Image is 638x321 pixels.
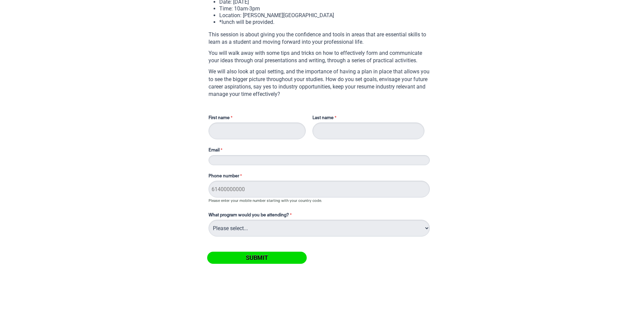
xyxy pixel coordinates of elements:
input: Last name [312,122,424,139]
input: Email [209,155,430,165]
span: You will walk away with some tips and tricks on how to effectively form and communicate your idea... [209,50,423,64]
label: First name [209,115,234,123]
span: *lunch will be provided. [219,19,274,25]
input: Phone number [209,181,430,198]
label: Last name [312,115,338,123]
label: Phone number [209,173,252,181]
span: Time: 10am-3pm [219,5,260,12]
label: Email [209,147,306,155]
span: Location: [PERSON_NAME][GEOGRAPHIC_DATA] [219,12,334,19]
span: We will also look at goal setting, and the importance of having a plan in place that allows you t... [209,68,431,97]
input: First name [209,122,306,139]
label: What program would you be attending? [209,212,431,220]
span: Please enter your mobile number starting with your country code. [209,199,322,203]
span: This session is about giving you the confidence and tools in areas that are essential skills to l... [209,31,427,45]
select: What program would you be attending? [209,220,430,237]
input: Submit [207,252,307,264]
